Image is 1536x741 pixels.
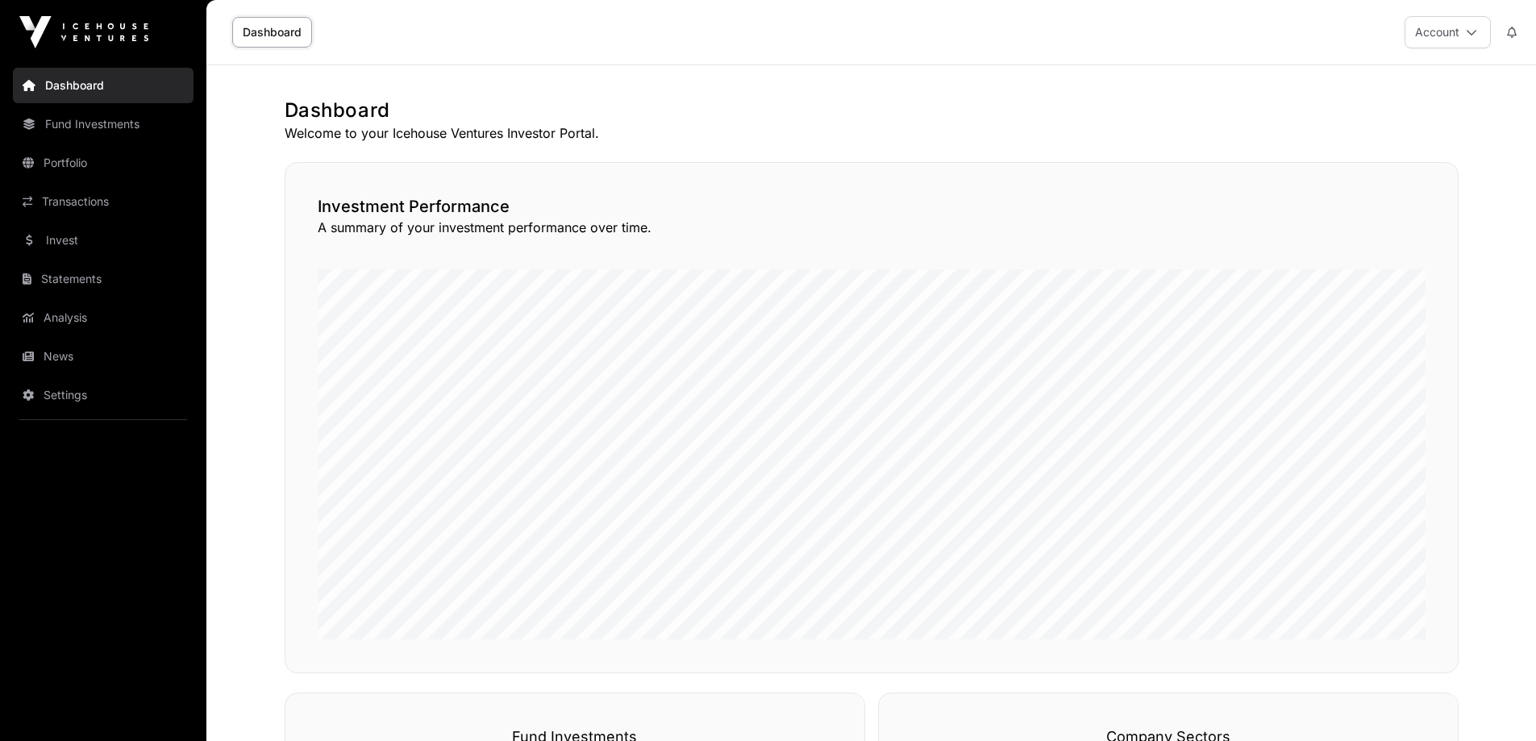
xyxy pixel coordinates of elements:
a: News [13,339,194,374]
h2: Investment Performance [318,195,1426,218]
p: Welcome to your Icehouse Ventures Investor Portal. [285,123,1459,143]
a: Fund Investments [13,106,194,142]
p: A summary of your investment performance over time. [318,218,1426,237]
a: Statements [13,261,194,297]
button: Account [1405,16,1491,48]
a: Analysis [13,300,194,335]
a: Invest [13,223,194,258]
a: Transactions [13,184,194,219]
a: Dashboard [13,68,194,103]
a: Settings [13,377,194,413]
h1: Dashboard [285,98,1459,123]
a: Portfolio [13,145,194,181]
a: Dashboard [232,17,312,48]
img: Icehouse Ventures Logo [19,16,148,48]
iframe: Chat Widget [1455,664,1536,741]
